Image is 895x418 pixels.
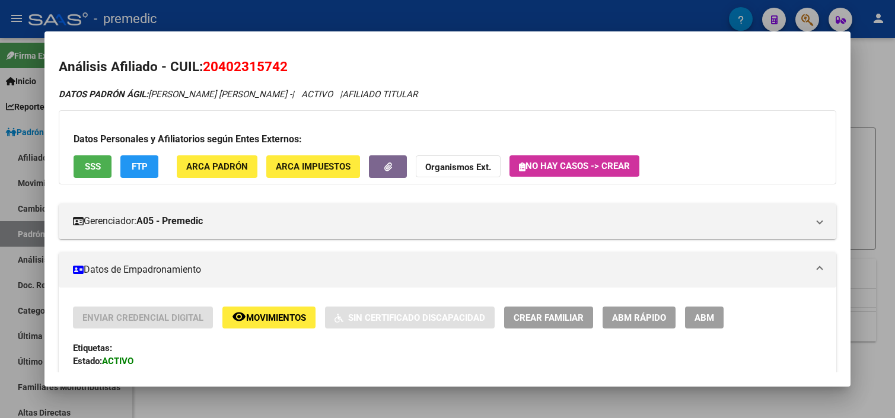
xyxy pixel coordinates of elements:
[246,312,306,323] span: Movimientos
[603,307,676,328] button: ABM Rápido
[232,309,246,324] mat-icon: remove_red_eye
[73,263,807,277] mat-panel-title: Datos de Empadronamiento
[203,59,288,74] span: 20402315742
[74,132,821,146] h3: Datos Personales y Afiliatorios según Entes Externos:
[425,162,491,173] strong: Organismos Ext.
[509,155,639,177] button: No hay casos -> Crear
[59,57,836,77] h2: Análisis Afiliado - CUIL:
[102,356,133,366] strong: ACTIVO
[73,343,112,353] strong: Etiquetas:
[120,155,158,177] button: FTP
[82,312,203,323] span: Enviar Credencial Digital
[59,252,836,288] mat-expansion-panel-header: Datos de Empadronamiento
[855,378,883,406] iframe: Intercom live chat
[59,203,836,239] mat-expansion-panel-header: Gerenciador:A05 - Premedic
[685,307,724,328] button: ABM
[266,155,360,177] button: ARCA Impuestos
[612,312,666,323] span: ABM Rápido
[325,307,495,328] button: Sin Certificado Discapacidad
[74,155,112,177] button: SSS
[416,155,501,177] button: Organismos Ext.
[73,356,102,366] strong: Estado:
[73,307,213,328] button: Enviar Credencial Digital
[504,307,593,328] button: Crear Familiar
[85,162,101,173] span: SSS
[186,162,248,173] span: ARCA Padrón
[519,161,630,171] span: No hay casos -> Crear
[177,155,257,177] button: ARCA Padrón
[348,312,485,323] span: Sin Certificado Discapacidad
[222,307,316,328] button: Movimientos
[59,89,292,100] span: [PERSON_NAME] [PERSON_NAME] -
[695,312,714,323] span: ABM
[132,162,148,173] span: FTP
[73,214,807,228] mat-panel-title: Gerenciador:
[514,312,584,323] span: Crear Familiar
[59,89,418,100] i: | ACTIVO |
[342,89,418,100] span: AFILIADO TITULAR
[59,89,148,100] strong: DATOS PADRÓN ÁGIL:
[136,214,203,228] strong: A05 - Premedic
[276,162,351,173] span: ARCA Impuestos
